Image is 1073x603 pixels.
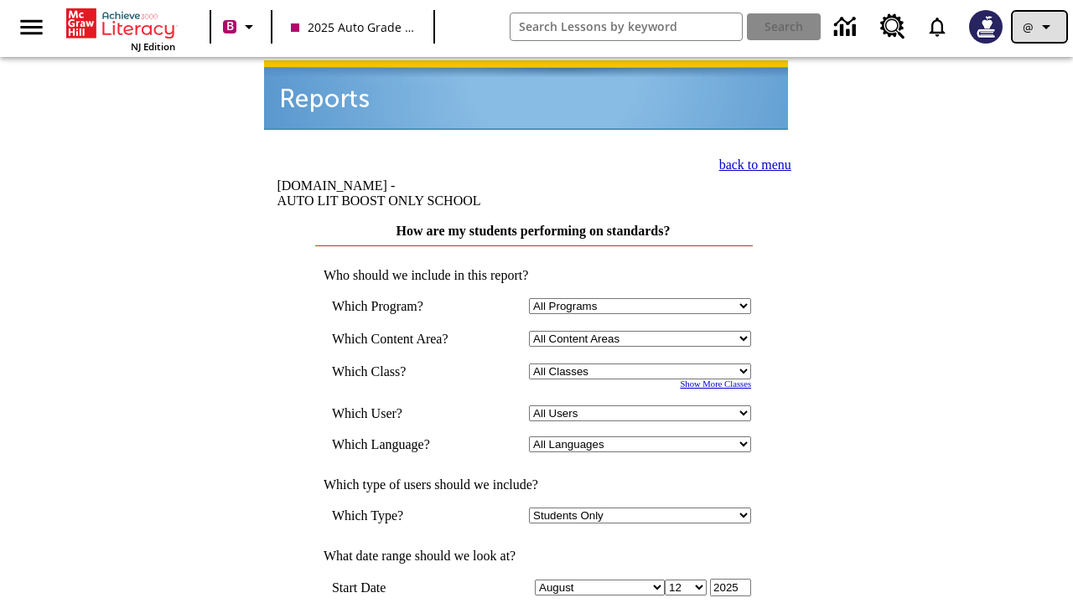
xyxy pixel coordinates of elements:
button: Select a new avatar [959,5,1013,49]
td: Which Program? [332,298,473,314]
td: Which type of users should we include? [315,477,751,492]
button: Boost Class color is violet red. Change class color [216,12,266,42]
input: search field [511,13,742,40]
span: B [226,16,234,37]
button: Profile/Settings [1013,12,1066,42]
td: What date range should we look at? [315,549,751,564]
a: Notifications [915,5,959,49]
td: Which Class? [332,363,473,379]
span: @ [1023,18,1034,36]
a: Show More Classes [680,379,751,389]
a: How are my students performing on standards? [397,224,671,238]
img: Avatar [969,10,1003,44]
a: back to menu [719,157,791,172]
a: Resource Center, Will open in new tab [870,4,915,49]
span: NJ Edition [131,40,175,53]
td: Which Type? [332,508,473,523]
span: 2025 Auto Grade 10 [291,18,415,36]
td: Who should we include in this report? [315,268,751,283]
div: Home [66,5,175,53]
button: Open side menu [7,3,56,52]
td: Which Language? [332,436,473,452]
td: Which User? [332,405,473,421]
nobr: AUTO LIT BOOST ONLY SCHOOL [277,193,480,208]
nobr: Which Content Area? [332,332,448,346]
td: Start Date [332,579,473,596]
img: header [264,60,788,130]
a: Data Center [824,4,870,50]
td: [DOMAIN_NAME] - [277,178,593,209]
